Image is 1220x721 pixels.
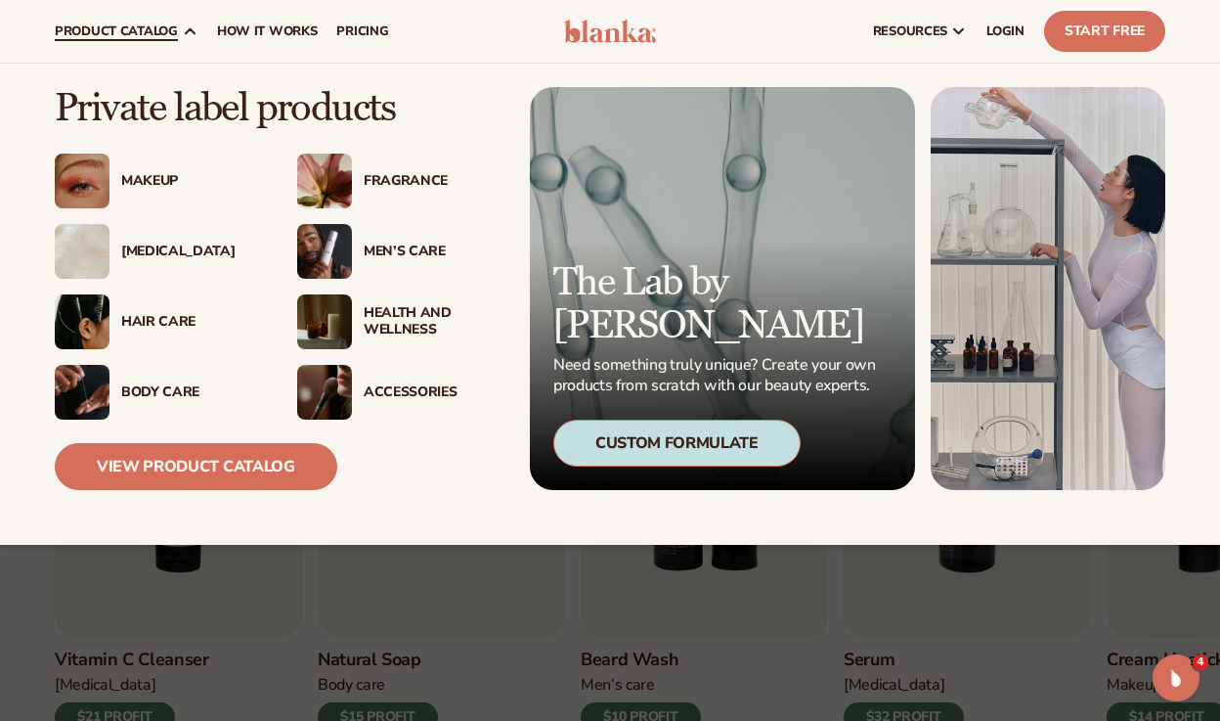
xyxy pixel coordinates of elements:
span: How It Works [217,23,318,39]
span: 4 [1193,654,1208,670]
img: Female in lab with equipment. [931,87,1165,490]
a: Female hair pulled back with clips. Hair Care [55,294,258,349]
img: Pink blooming flower. [297,154,352,208]
span: resources [873,23,947,39]
img: Female with glitter eye makeup. [55,154,109,208]
img: logo [564,20,656,43]
a: Male holding moisturizer bottle. Men’s Care [297,224,501,279]
div: Accessories [364,384,501,401]
img: Female with makeup brush. [297,365,352,420]
div: Men’s Care [364,244,501,260]
div: Fragrance [364,173,501,190]
img: Female hair pulled back with clips. [55,294,109,349]
div: Makeup [121,173,258,190]
div: [MEDICAL_DATA] [121,244,258,260]
a: Male hand applying moisturizer. Body Care [55,365,258,420]
div: Custom Formulate [553,420,801,467]
img: Male hand applying moisturizer. [55,365,109,420]
div: Hair Care [121,314,258,331]
iframe: Intercom live chat [1153,654,1199,701]
img: Cream moisturizer swatch. [55,224,109,279]
div: Body Care [121,384,258,401]
p: Need something truly unique? Create your own products from scratch with our beauty experts. [553,355,882,396]
span: pricing [336,23,388,39]
p: The Lab by [PERSON_NAME] [553,261,882,347]
a: Candles and incense on table. Health And Wellness [297,294,501,349]
a: Female with makeup brush. Accessories [297,365,501,420]
p: Private label products [55,87,501,130]
a: Start Free [1044,11,1165,52]
a: Microscopic product formula. The Lab by [PERSON_NAME] Need something truly unique? Create your ow... [530,87,916,490]
span: LOGIN [986,23,1024,39]
div: Health And Wellness [364,305,501,338]
a: Female with glitter eye makeup. Makeup [55,154,258,208]
img: Male holding moisturizer bottle. [297,224,352,279]
a: View Product Catalog [55,443,337,490]
img: Candles and incense on table. [297,294,352,349]
span: product catalog [55,23,178,39]
a: Pink blooming flower. Fragrance [297,154,501,208]
a: Cream moisturizer swatch. [MEDICAL_DATA] [55,224,258,279]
